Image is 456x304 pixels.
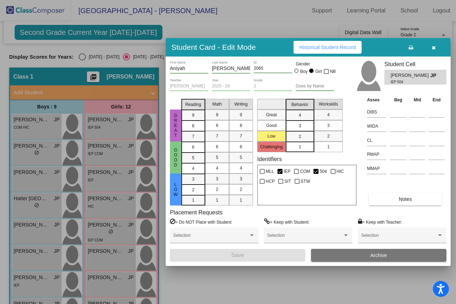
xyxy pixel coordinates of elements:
span: 3 [192,176,195,182]
span: 4 [216,165,218,171]
span: 2 [240,186,242,193]
span: Archive [370,252,387,258]
span: 6 [192,144,195,150]
span: STW [301,177,310,186]
th: Beg [388,96,408,104]
span: JP [430,72,440,79]
span: 3 [299,123,301,129]
span: Low [172,182,179,197]
span: 9 [192,112,195,118]
span: 6 [240,144,242,150]
span: Great [172,113,179,138]
span: 3 [216,176,218,182]
span: 504 [320,167,327,176]
input: assessment [367,163,387,174]
span: 3 [327,122,330,129]
th: Asses [365,96,388,104]
span: [PERSON_NAME] [390,72,430,79]
h3: Student Cell [384,61,446,68]
input: assessment [367,107,387,117]
span: IEP 504 [390,79,425,85]
span: 8 [192,123,195,129]
span: 2 [299,133,301,140]
input: teacher [170,84,208,89]
span: Math [212,101,222,107]
button: Historical Student Record [294,41,362,54]
input: grade [254,84,292,89]
span: 2 [192,187,195,193]
span: HIC [337,167,344,176]
span: 2 [216,186,218,193]
label: = Do NOT Place with Student: [170,218,232,225]
span: 1 [192,197,195,203]
span: 8 [216,122,218,129]
span: IEP [284,167,290,176]
span: 7 [192,133,195,140]
input: Enter ID [254,66,292,71]
span: 7 [216,133,218,139]
h3: Student Card - Edit Mode [171,43,256,52]
span: Notes [399,196,412,202]
mat-label: Gender [296,61,334,67]
label: Identifiers [257,156,282,162]
span: 9 [216,112,218,118]
input: assessment [367,149,387,160]
span: Historical Student Record [299,44,356,50]
input: assessment [367,135,387,146]
span: Writing [234,101,248,107]
span: Good [172,148,179,167]
span: 1 [299,144,301,150]
span: Workskills [319,101,338,107]
div: Boy [300,68,308,75]
button: Notes [369,193,442,206]
span: COM [300,167,310,176]
span: SIT [284,177,291,186]
span: 5 [216,154,218,161]
label: = Keep with Student: [264,218,310,225]
span: 7 [240,133,242,139]
span: 8 [240,122,242,129]
span: MLL [266,167,274,176]
span: 1 [216,197,218,203]
th: Mid [408,96,427,104]
th: End [427,96,446,104]
span: 4 [240,165,242,171]
span: 9 [240,112,242,118]
input: assessment [367,121,387,132]
span: 2 [327,133,330,139]
span: NB [330,67,336,76]
span: Save [231,252,244,258]
span: Behavior [291,101,308,108]
span: 4 [327,112,330,118]
span: 4 [192,165,195,172]
span: 4 [299,112,301,118]
button: Archive [311,249,446,262]
label: Placement Requests [170,209,223,216]
span: 5 [192,155,195,161]
div: Girl [315,68,322,75]
span: Reading [185,101,201,108]
span: 1 [327,144,330,150]
button: Save [170,249,305,262]
input: goes by name [296,84,334,89]
span: 1 [240,197,242,203]
span: 5 [240,154,242,161]
input: year [212,84,250,89]
span: HCP [266,177,275,186]
span: 6 [216,144,218,150]
span: 3 [240,176,242,182]
label: = Keep with Teacher: [358,218,402,225]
